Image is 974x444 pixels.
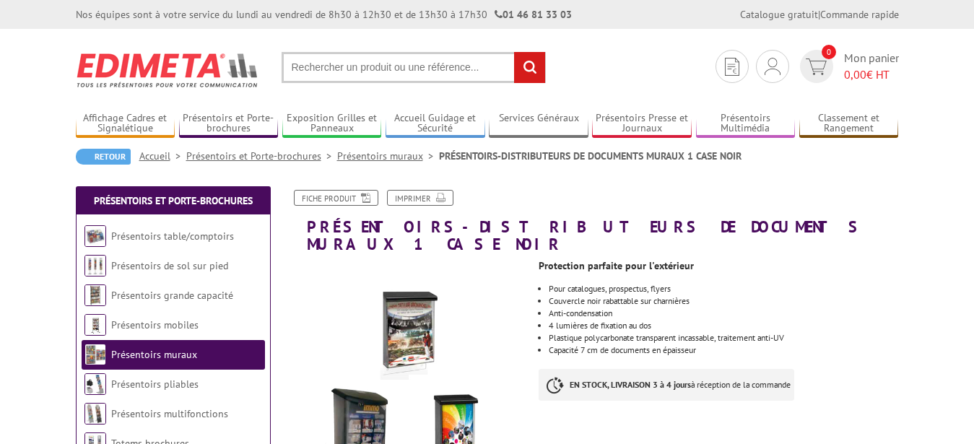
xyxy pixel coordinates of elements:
[84,314,106,336] img: Présentoirs mobiles
[84,373,106,395] img: Présentoirs pliables
[139,149,186,162] a: Accueil
[111,289,233,302] a: Présentoirs grande capacité
[111,230,234,243] a: Présentoirs table/comptoirs
[179,112,279,136] a: Présentoirs et Porte-brochures
[439,149,742,163] li: PRÉSENTOIRS-DISTRIBUTEURS DE DOCUMENTS MURAUX 1 CASE NOIR
[84,255,106,277] img: Présentoirs de sol sur pied
[570,379,691,390] strong: EN STOCK, LIVRAISON 3 à 4 jours
[111,259,228,272] a: Présentoirs de sol sur pied
[111,407,228,420] a: Présentoirs multifonctions
[549,346,898,354] p: Capacité 7 cm de documents en épaisseur
[539,369,794,401] p: à réception de la commande
[386,112,485,136] a: Accueil Guidage et Sécurité
[844,50,899,83] span: Mon panier
[111,348,197,361] a: Présentoirs muraux
[84,403,106,425] img: Présentoirs multifonctions
[111,318,199,331] a: Présentoirs mobiles
[76,43,260,97] img: Edimeta
[84,284,106,306] img: Présentoirs grande capacité
[844,67,866,82] span: 0,00
[539,259,694,272] strong: Protection parfaite pour l'extérieur
[274,190,910,253] h1: PRÉSENTOIRS-DISTRIBUTEURS DE DOCUMENTS MURAUX 1 CASE NOIR
[806,58,827,75] img: devis rapide
[740,7,899,22] div: |
[76,7,572,22] div: Nos équipes sont à votre service du lundi au vendredi de 8h30 à 12h30 et de 13h30 à 17h30
[294,190,378,206] a: Fiche produit
[111,378,199,391] a: Présentoirs pliables
[514,52,545,83] input: rechercher
[549,284,898,293] li: Pour catalogues, prospectus, flyers
[740,8,818,21] a: Catalogue gratuit
[84,344,106,365] img: Présentoirs muraux
[76,112,175,136] a: Affichage Cadres et Signalétique
[94,194,253,207] a: Présentoirs et Porte-brochures
[186,149,337,162] a: Présentoirs et Porte-brochures
[549,297,898,305] li: Couvercle noir rabattable sur charnières
[489,112,588,136] a: Services Généraux
[765,58,780,75] img: devis rapide
[799,112,899,136] a: Classement et Rangement
[820,8,899,21] a: Commande rapide
[282,112,382,136] a: Exposition Grilles et Panneaux
[822,45,836,59] span: 0
[592,112,692,136] a: Présentoirs Presse et Journaux
[549,334,898,342] p: Plastique polycarbonate transparent incassable, traitement anti-UV
[282,52,546,83] input: Rechercher un produit ou une référence...
[495,8,572,21] strong: 01 46 81 33 03
[844,66,899,83] span: € HT
[725,58,739,76] img: devis rapide
[387,190,453,206] a: Imprimer
[84,225,106,247] img: Présentoirs table/comptoirs
[796,50,899,83] a: devis rapide 0 Mon panier 0,00€ HT
[696,112,796,136] a: Présentoirs Multimédia
[549,321,898,330] li: 4 lumières de fixation au dos
[549,309,898,318] li: Anti-condensation
[337,149,439,162] a: Présentoirs muraux
[76,149,131,165] a: Retour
